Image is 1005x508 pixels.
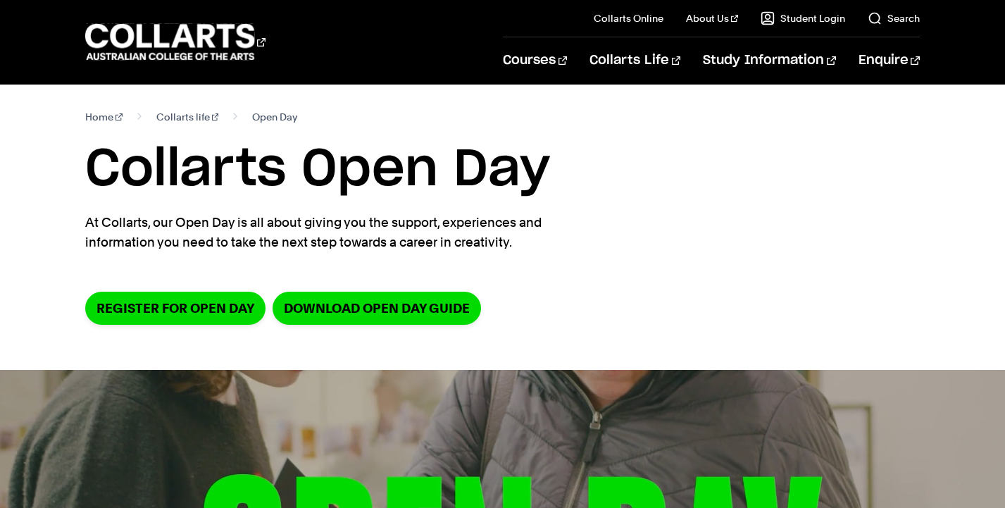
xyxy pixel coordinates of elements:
[273,292,481,325] a: DOWNLOAD OPEN DAY GUIDE
[156,107,219,127] a: Collarts life
[85,22,266,62] div: Go to homepage
[868,11,920,25] a: Search
[85,138,919,202] h1: Collarts Open Day
[859,37,920,84] a: Enquire
[761,11,845,25] a: Student Login
[686,11,738,25] a: About Us
[594,11,663,25] a: Collarts Online
[252,107,297,127] span: Open Day
[503,37,567,84] a: Courses
[85,292,266,325] a: Register for Open Day
[85,213,599,252] p: At Collarts, our Open Day is all about giving you the support, experiences and information you ne...
[589,37,680,84] a: Collarts Life
[703,37,835,84] a: Study Information
[85,107,123,127] a: Home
